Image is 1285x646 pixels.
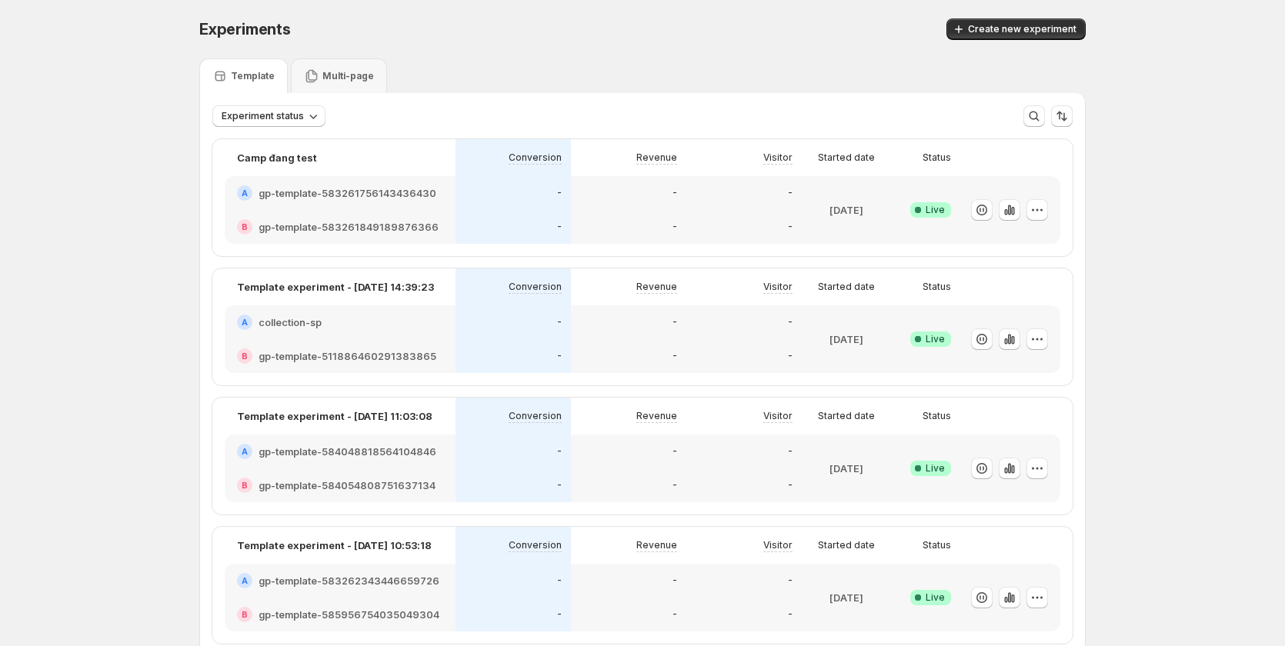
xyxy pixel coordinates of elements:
p: - [557,608,562,621]
p: - [557,187,562,199]
p: Conversion [509,152,562,164]
h2: A [242,318,248,327]
p: - [673,445,677,458]
h2: A [242,576,248,585]
span: Live [926,204,945,216]
p: Conversion [509,281,562,293]
p: - [788,187,793,199]
h2: B [242,481,248,490]
p: Template experiment - [DATE] 14:39:23 [237,279,434,295]
p: - [557,316,562,328]
p: Template experiment - [DATE] 11:03:08 [237,408,432,424]
p: - [557,479,562,491]
span: Live [926,333,945,345]
p: Visitor [763,410,793,422]
p: Template [231,70,275,82]
h2: gp-template-584054808751637134 [259,478,436,493]
h2: gp-template-511886460291383865 [259,348,436,364]
p: Status [923,410,951,422]
h2: collection-sp [259,315,322,330]
p: Visitor [763,281,793,293]
span: Experiments [199,20,291,38]
p: - [673,608,677,621]
p: - [557,445,562,458]
h2: gp-template-583262343446659726 [259,573,439,588]
p: [DATE] [829,461,863,476]
p: [DATE] [829,590,863,605]
p: Started date [818,152,875,164]
p: Conversion [509,539,562,551]
p: Revenue [636,410,677,422]
p: - [788,479,793,491]
p: - [673,574,677,587]
span: Live [926,462,945,475]
p: - [673,221,677,233]
p: - [673,187,677,199]
p: Camp đang test [237,150,317,165]
p: Status [923,152,951,164]
h2: B [242,610,248,619]
p: Visitor [763,152,793,164]
p: Status [923,281,951,293]
h2: gp-template-583261756143436430 [259,185,436,201]
p: [DATE] [829,202,863,218]
h2: B [242,222,248,231]
button: Sort the results [1051,105,1073,127]
p: - [788,608,793,621]
p: Visitor [763,539,793,551]
p: - [557,221,562,233]
p: - [788,221,793,233]
h2: A [242,188,248,198]
span: Live [926,591,945,604]
h2: gp-template-585956754035049304 [259,607,439,622]
p: Revenue [636,152,677,164]
button: Experiment status [212,105,325,127]
h2: gp-template-584048818564104846 [259,444,436,459]
p: Conversion [509,410,562,422]
p: Revenue [636,539,677,551]
p: Started date [818,539,875,551]
h2: B [242,351,248,361]
span: Create new experiment [968,23,1076,35]
p: - [673,316,677,328]
p: Status [923,539,951,551]
p: Revenue [636,281,677,293]
p: - [673,350,677,362]
p: - [557,350,562,362]
h2: gp-template-583261849189876366 [259,219,439,235]
button: Create new experiment [946,18,1086,40]
p: Template experiment - [DATE] 10:53:18 [237,538,432,553]
p: Started date [818,281,875,293]
p: Multi-page [322,70,374,82]
span: Experiment status [222,110,304,122]
p: - [788,316,793,328]
p: - [673,479,677,491]
p: - [788,445,793,458]
p: Started date [818,410,875,422]
p: - [788,350,793,362]
p: - [788,574,793,587]
h2: A [242,447,248,456]
p: [DATE] [829,331,863,347]
p: - [557,574,562,587]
